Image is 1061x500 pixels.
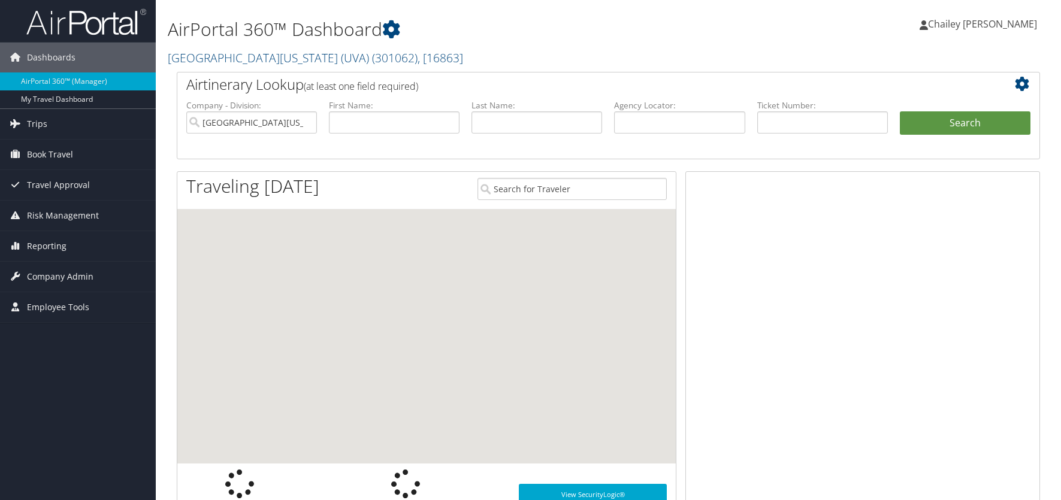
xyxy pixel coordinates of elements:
[168,50,463,66] a: [GEOGRAPHIC_DATA][US_STATE] (UVA)
[418,50,463,66] span: , [ 16863 ]
[329,99,460,111] label: First Name:
[27,43,75,72] span: Dashboards
[27,140,73,169] span: Book Travel
[186,99,317,111] label: Company - Division:
[614,99,745,111] label: Agency Locator:
[27,170,90,200] span: Travel Approval
[27,262,93,292] span: Company Admin
[757,99,888,111] label: Ticket Number:
[304,80,418,93] span: (at least one field required)
[186,174,319,199] h1: Traveling [DATE]
[186,74,959,95] h2: Airtinerary Lookup
[27,292,89,322] span: Employee Tools
[26,8,146,36] img: airportal-logo.png
[372,50,418,66] span: ( 301062 )
[168,17,755,42] h1: AirPortal 360™ Dashboard
[920,6,1049,42] a: Chailey [PERSON_NAME]
[477,178,667,200] input: Search for Traveler
[27,231,66,261] span: Reporting
[471,99,602,111] label: Last Name:
[27,201,99,231] span: Risk Management
[900,111,1030,135] button: Search
[928,17,1037,31] span: Chailey [PERSON_NAME]
[27,109,47,139] span: Trips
